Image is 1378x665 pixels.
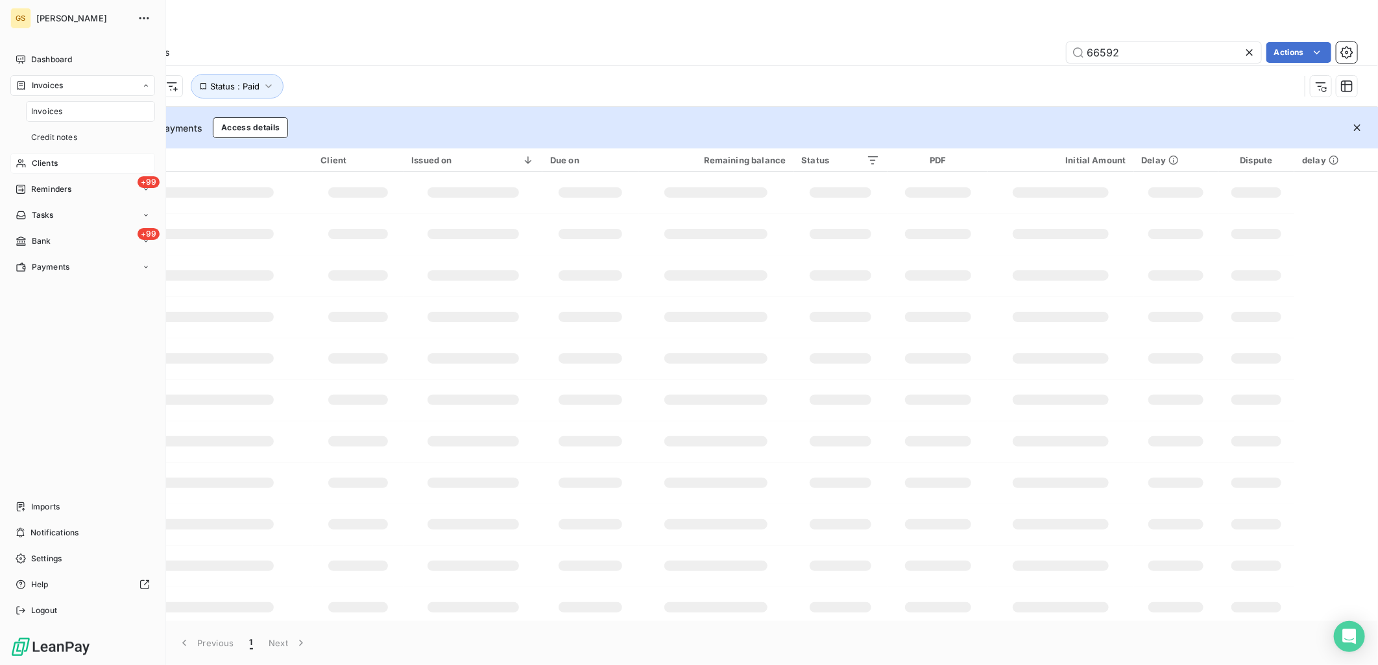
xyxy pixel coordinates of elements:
div: Status [801,155,880,165]
span: Dashboard [31,54,72,65]
div: Initial Amount [996,155,1126,165]
span: Invoices [32,80,63,91]
span: +99 [138,228,160,240]
div: PDF [895,155,980,165]
button: Next [261,629,315,657]
img: Logo LeanPay [10,636,91,657]
span: 1 [250,636,253,649]
span: Payments [32,261,69,273]
span: Tasks [32,209,54,221]
span: +99 [138,176,160,188]
span: Notifications [30,527,79,539]
span: Settings [31,553,62,565]
input: Search [1067,42,1261,63]
span: [PERSON_NAME] [36,13,130,23]
div: Client [320,155,396,165]
span: Status : Paid [210,81,260,91]
div: Open Intercom Messenger [1334,621,1365,652]
div: Dispute [1226,155,1287,165]
div: Issued on [411,155,535,165]
div: GS [10,8,31,29]
button: Access details [213,117,288,138]
button: Status : Paid [191,74,284,99]
button: Actions [1266,42,1331,63]
div: Remaining balance [646,155,786,165]
button: 1 [242,629,261,657]
span: Bank [32,235,51,247]
button: Previous [170,629,242,657]
span: Help [31,579,49,590]
span: Reminders [31,183,71,195]
span: Clients [32,157,58,169]
div: Due on [550,155,631,165]
span: Invoices [31,106,62,117]
span: Imports [31,501,60,513]
span: Credit notes [31,132,77,143]
span: Logout [31,605,57,616]
a: Help [10,574,155,595]
div: Delay [1142,155,1211,165]
div: delay [1302,155,1370,165]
